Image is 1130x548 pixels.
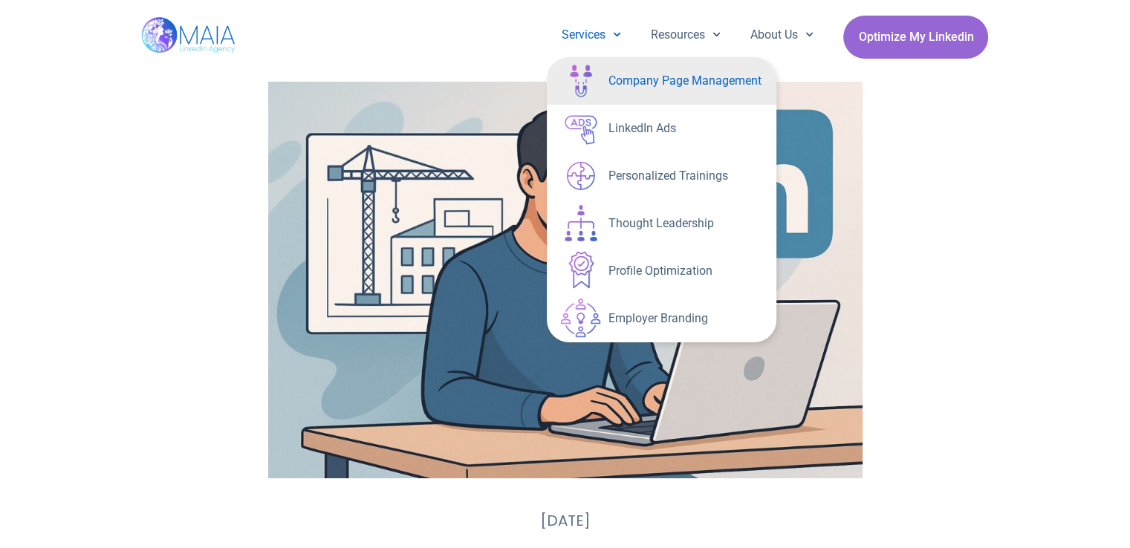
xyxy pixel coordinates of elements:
ul: Services [547,57,776,342]
a: Company Page Management [547,57,776,105]
a: Optimize My Linkedin [843,16,988,59]
span: Optimize My Linkedin [858,23,973,51]
time: [DATE] [540,510,591,531]
a: LinkedIn Ads [547,105,776,152]
a: Personalized Trainings [547,152,776,200]
a: About Us [736,16,828,54]
a: Resources [636,16,736,54]
a: Employer Branding [547,295,776,342]
a: Services [547,16,636,54]
a: [DATE] [540,509,591,532]
nav: Menu [547,16,829,54]
a: Profile Optimization [547,247,776,295]
a: Thought Leadership [547,200,776,247]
